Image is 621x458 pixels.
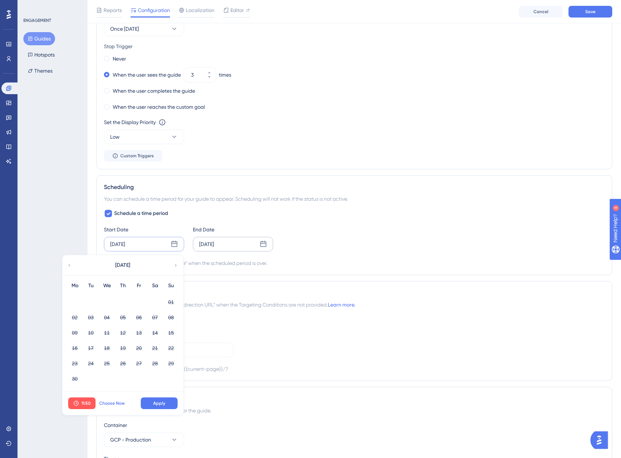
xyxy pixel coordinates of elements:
button: [DATE] [86,258,159,273]
button: Low [104,130,184,144]
button: 22 [165,342,177,354]
div: https://{{current-page}}/? [166,365,228,373]
button: 01 [165,296,177,308]
button: 29 [165,357,177,370]
div: 4 [51,4,53,9]
a: Learn more. [328,302,355,308]
button: 30 [69,373,81,385]
button: 07 [149,311,161,324]
span: Once [DATE] [110,24,139,33]
label: When the user sees the guide [113,70,181,79]
button: 18 [101,342,113,354]
button: 15 [165,327,177,339]
div: Sa [147,281,163,290]
span: Apply [153,400,165,406]
div: Advanced Settings [104,395,605,403]
div: Stop Trigger [104,42,605,51]
div: Set the Display Priority [104,118,156,127]
button: Hotspots [23,48,59,61]
div: Choose the container and theme for the guide. [104,406,605,415]
button: 28 [149,357,161,370]
button: 19 [117,342,129,354]
span: GCP - Production [110,435,151,444]
div: [DATE] [199,240,214,249]
div: You can schedule a time period for your guide to appear. Scheduling will not work if the status i... [104,195,605,203]
div: Redirection [104,289,605,297]
span: 11:50 [81,400,91,406]
div: Start Date [104,225,184,234]
button: 11:50 [68,397,96,409]
div: [DATE] [110,240,125,249]
div: Container [104,421,605,430]
span: Editor [230,6,244,15]
span: Need Help? [17,2,46,11]
button: Cancel [519,6,563,18]
label: When the user reaches the custom goal [113,103,205,111]
span: [DATE] [115,261,130,270]
div: Mo [67,281,83,290]
button: 14 [149,327,161,339]
span: Cancel [533,9,548,15]
span: Localization [186,6,214,15]
button: 26 [117,357,129,370]
button: 23 [69,357,81,370]
button: 27 [133,357,145,370]
div: We [99,281,115,290]
div: Fr [131,281,147,290]
button: 06 [133,311,145,324]
span: Custom Triggers [120,153,154,159]
button: 05 [117,311,129,324]
div: End Date [193,225,273,234]
button: Custom Triggers [104,150,162,162]
div: ENGAGEMENT [23,18,51,23]
button: 13 [133,327,145,339]
button: 21 [149,342,161,354]
span: Reports [104,6,122,15]
button: Guides [23,32,55,45]
span: Schedule a time period [114,209,168,218]
button: 09 [69,327,81,339]
span: Choose Now [99,400,125,406]
button: 24 [85,357,97,370]
button: 04 [101,311,113,324]
div: Tu [83,281,99,290]
button: 10 [85,327,97,339]
button: 17 [85,342,97,354]
button: 03 [85,311,97,324]
button: 02 [69,311,81,324]
button: Apply [141,397,178,409]
div: times [219,70,231,79]
iframe: UserGuiding AI Assistant Launcher [590,429,612,451]
span: The browser will redirect to the “Redirection URL” when the Targeting Conditions are not provided. [104,300,355,309]
label: Never [113,54,126,63]
button: 16 [69,342,81,354]
span: Configuration [138,6,170,15]
div: Su [163,281,179,290]
button: Themes [23,64,57,77]
button: 12 [117,327,129,339]
div: Scheduling [104,183,605,192]
button: 08 [165,311,177,324]
span: Save [585,9,595,15]
button: GCP - Production [104,432,184,447]
button: 11 [101,327,113,339]
button: 25 [101,357,113,370]
button: Once [DATE] [104,22,184,36]
div: Th [115,281,131,290]
button: Save [568,6,612,18]
div: Automatically set as “Inactive” when the scheduled period is over. [117,259,267,268]
button: 20 [133,342,145,354]
span: Low [110,132,120,141]
button: Choose Now [96,397,128,409]
label: When the user completes the guide [113,86,195,95]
